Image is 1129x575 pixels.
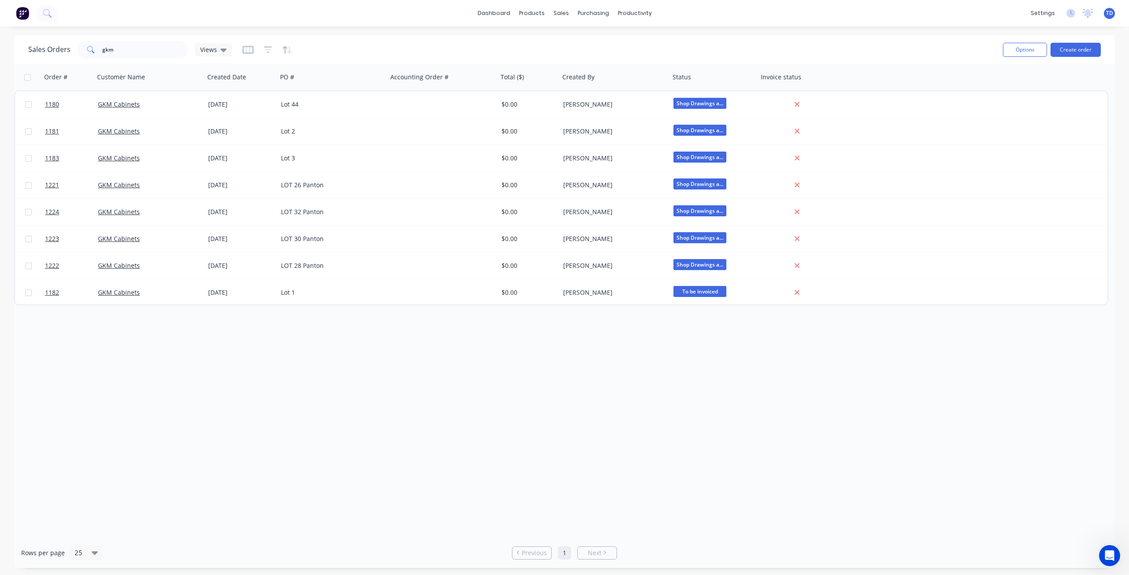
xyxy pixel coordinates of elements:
ul: Pagination [508,546,621,560]
a: GKM Cabinets [98,154,140,162]
a: GKM Cabinets [98,181,140,189]
div: Status [673,73,691,82]
div: [DATE] [208,234,274,243]
div: LOT 28 Panton [281,261,379,270]
div: [DATE] [208,154,274,163]
div: [DATE] [208,261,274,270]
div: $0.00 [501,154,553,163]
div: [PERSON_NAME] [563,181,661,189]
div: [PERSON_NAME] [563,154,661,163]
div: Lot 1 [281,288,379,297]
div: Customer Name [97,73,145,82]
a: Previous page [512,549,551,557]
span: Rows per page [21,549,65,557]
a: GKM Cabinets [98,261,140,270]
input: Search... [102,41,188,59]
div: $0.00 [501,181,553,189]
div: $0.00 [501,288,553,297]
div: $0.00 [501,100,553,109]
a: 1222 [45,252,98,279]
a: 1181 [45,118,98,145]
img: Factory [16,7,29,20]
button: Create order [1050,43,1101,57]
a: 1182 [45,279,98,306]
div: PO # [280,73,294,82]
a: GKM Cabinets [98,208,140,216]
div: [DATE] [208,208,274,216]
span: Shop Drawings a... [673,205,726,216]
span: 1222 [45,261,59,270]
div: [PERSON_NAME] [563,288,661,297]
iframe: Intercom live chat [1099,545,1120,566]
button: Options [1003,43,1047,57]
div: Invoice status [761,73,801,82]
span: Shop Drawings a... [673,178,726,189]
a: GKM Cabinets [98,288,140,297]
span: 1182 [45,288,59,297]
a: 1183 [45,145,98,171]
div: Lot 2 [281,127,379,136]
span: 1221 [45,181,59,189]
div: $0.00 [501,261,553,270]
div: settings [1026,7,1059,20]
div: LOT 26 Panton [281,181,379,189]
div: [DATE] [208,288,274,297]
div: Created Date [207,73,246,82]
a: dashboard [473,7,515,20]
div: Accounting Order # [390,73,449,82]
div: [DATE] [208,100,274,109]
div: $0.00 [501,127,553,136]
a: 1180 [45,91,98,118]
div: [PERSON_NAME] [563,261,661,270]
a: Page 1 is your current page [558,546,571,560]
a: GKM Cabinets [98,100,140,108]
span: 1181 [45,127,59,136]
span: Previous [522,549,547,557]
div: Lot 3 [281,154,379,163]
div: [DATE] [208,127,274,136]
div: purchasing [573,7,613,20]
span: Shop Drawings a... [673,259,726,270]
div: [PERSON_NAME] [563,100,661,109]
div: Total ($) [501,73,524,82]
span: Shop Drawings a... [673,98,726,109]
a: 1223 [45,226,98,252]
div: $0.00 [501,234,553,243]
a: GKM Cabinets [98,127,140,135]
span: To be invoiced [673,286,726,297]
span: Next [588,549,602,557]
span: Views [200,45,217,54]
span: 1183 [45,154,59,163]
div: [DATE] [208,181,274,189]
div: [PERSON_NAME] [563,127,661,136]
div: sales [549,7,573,20]
div: LOT 32 Panton [281,208,379,216]
a: 1221 [45,172,98,198]
div: Order # [44,73,67,82]
div: productivity [613,7,656,20]
div: Created By [562,73,594,82]
span: 1224 [45,208,59,216]
a: Next page [578,549,617,557]
a: GKM Cabinets [98,234,140,243]
div: $0.00 [501,208,553,216]
div: Lot 44 [281,100,379,109]
a: 1224 [45,199,98,225]
div: [PERSON_NAME] [563,234,661,243]
h1: Sales Orders [28,45,71,54]
span: Shop Drawings a... [673,152,726,163]
span: Shop Drawings a... [673,125,726,136]
span: 1180 [45,100,59,109]
span: TD [1106,9,1113,17]
div: products [515,7,549,20]
div: LOT 30 Panton [281,234,379,243]
span: 1223 [45,234,59,243]
span: Shop Drawings a... [673,232,726,243]
div: [PERSON_NAME] [563,208,661,216]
